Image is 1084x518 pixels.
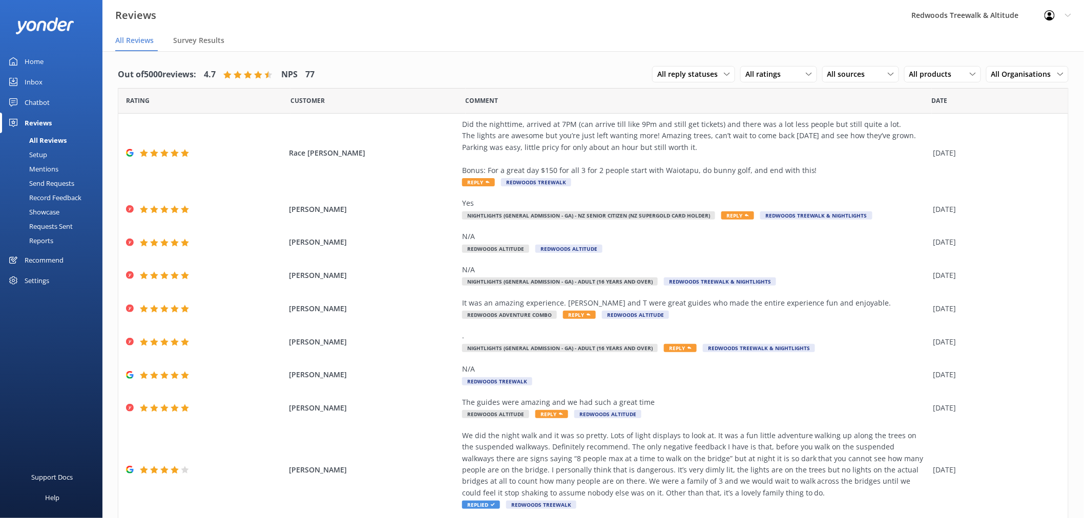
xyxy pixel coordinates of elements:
[462,430,928,499] div: We did the night walk and it was so pretty. Lots of light displays to look at. It was a fun littl...
[602,311,669,319] span: Redwoods Altitude
[6,147,102,162] a: Setup
[933,236,1055,248] div: [DATE]
[289,336,457,348] span: [PERSON_NAME]
[703,344,815,352] span: Redwoods Treewalk & Nightlights
[115,7,156,24] h3: Reviews
[909,69,958,80] span: All products
[6,233,102,248] a: Reports
[115,35,154,46] span: All Reviews
[173,35,224,46] span: Survey Results
[290,96,325,105] span: Date
[25,250,64,270] div: Recommend
[6,233,53,248] div: Reports
[305,68,315,81] h4: 77
[574,410,641,418] span: Redwoods Altitude
[281,68,298,81] h4: NPS
[118,68,196,81] h4: Out of 5000 reviews:
[289,204,457,215] span: [PERSON_NAME]
[933,204,1055,215] div: [DATE]
[126,96,150,105] span: Date
[933,147,1055,159] div: [DATE]
[289,236,457,248] span: [PERSON_NAME]
[462,297,928,309] div: It was an amazing experience. [PERSON_NAME] and T were great guides who made the entire experienc...
[25,51,44,72] div: Home
[721,211,754,220] span: Reply
[289,369,457,380] span: [PERSON_NAME]
[6,190,102,205] a: Record Feedback
[6,162,58,176] div: Mentions
[25,113,52,133] div: Reviews
[6,190,81,205] div: Record Feedback
[25,270,49,291] div: Settings
[289,402,457,414] span: [PERSON_NAME]
[932,96,948,105] span: Date
[32,467,73,487] div: Support Docs
[6,205,59,219] div: Showcase
[462,119,928,176] div: Did the nighttime, arrived at 7PM (can arrive till like 9Pm and still get tickets) and there was ...
[760,211,872,220] span: Redwoods Treewalk & Nightlights
[933,402,1055,414] div: [DATE]
[289,464,457,476] span: [PERSON_NAME]
[462,330,928,341] div: .
[991,69,1057,80] span: All Organisations
[204,68,216,81] h4: 4.7
[933,303,1055,314] div: [DATE]
[462,377,532,385] span: Redwoods Treewalk
[6,133,102,147] a: All Reviews
[289,147,457,159] span: Race [PERSON_NAME]
[535,245,602,253] span: Redwoods Altitude
[6,176,102,190] a: Send Requests
[827,69,871,80] span: All sources
[6,219,73,233] div: Requests Sent
[462,501,500,509] span: Replied
[745,69,787,80] span: All ratings
[6,176,74,190] div: Send Requests
[25,72,43,92] div: Inbox
[462,264,928,275] div: N/A
[933,270,1055,281] div: [DATE]
[933,369,1055,380] div: [DATE]
[933,464,1055,476] div: [DATE]
[289,303,457,314] span: [PERSON_NAME]
[25,92,50,113] div: Chatbot
[501,178,571,186] span: Redwoods Treewalk
[462,397,928,408] div: The guides were amazing and we had such a great time
[15,17,74,34] img: yonder-white-logo.png
[6,147,47,162] div: Setup
[45,487,59,508] div: Help
[6,162,102,176] a: Mentions
[462,344,658,352] span: Nightlights (General Admission - GA) - Adult (16 years and over)
[664,344,697,352] span: Reply
[6,205,102,219] a: Showcase
[466,96,498,105] span: Question
[462,311,557,319] span: Redwoods Adventure Combo
[6,133,67,147] div: All Reviews
[462,245,529,253] span: Redwoods Altitude
[289,270,457,281] span: [PERSON_NAME]
[462,198,928,209] div: Yes
[462,363,928,375] div: N/A
[462,231,928,242] div: N/A
[462,410,529,418] span: Redwoods Altitude
[462,277,658,286] span: Nightlights (General Admission - GA) - Adult (16 years and over)
[462,211,715,220] span: Nightlights (General Admission - GA) - NZ Senior Citizen (NZ SuperGold Card Holder)
[506,501,576,509] span: Redwoods Treewalk
[535,410,568,418] span: Reply
[563,311,596,319] span: Reply
[462,178,495,186] span: Reply
[657,69,724,80] span: All reply statuses
[664,277,776,286] span: Redwoods Treewalk & Nightlights
[933,336,1055,348] div: [DATE]
[6,219,102,233] a: Requests Sent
